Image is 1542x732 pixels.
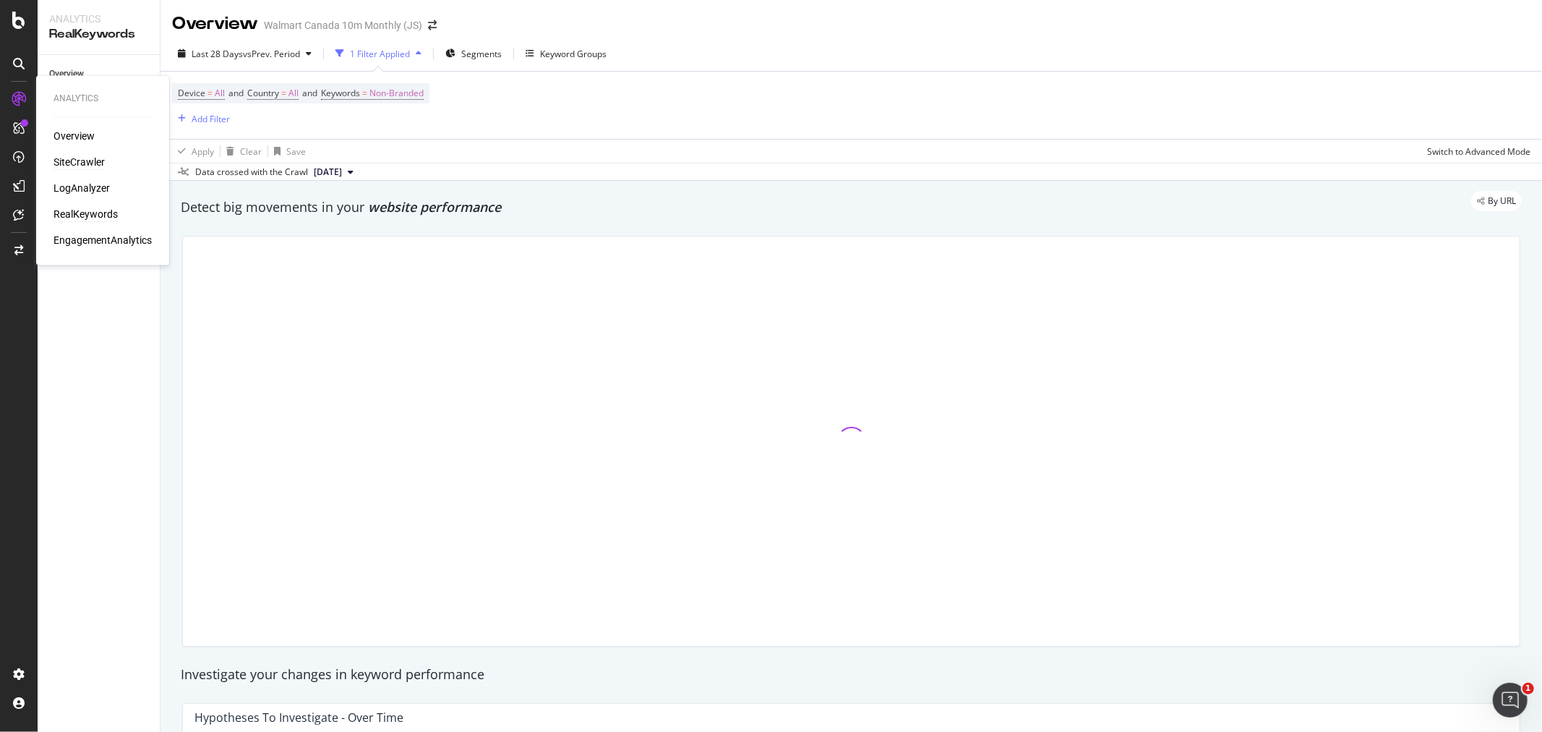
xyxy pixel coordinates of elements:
div: Investigate your changes in keyword performance [181,665,1522,684]
span: 1 [1522,683,1534,694]
span: vs Prev. Period [243,48,300,60]
div: legacy label [1471,191,1522,211]
div: Clear [240,145,262,158]
div: Overview [49,67,84,82]
a: Overview [49,67,150,82]
a: RealKeywords [53,208,118,222]
span: and [228,87,244,99]
button: Switch to Advanced Mode [1421,140,1530,163]
a: LogAnalyzer [53,182,110,196]
button: Add Filter [172,110,230,127]
div: Data crossed with the Crawl [195,166,308,179]
div: Save [286,145,306,158]
span: By URL [1488,197,1516,205]
div: Add Filter [192,113,230,125]
div: Analytics [49,12,148,26]
span: Country [247,87,279,99]
span: Keywords [321,87,360,99]
a: EngagementAnalytics [53,234,152,248]
span: Non-Branded [369,83,424,103]
div: Hypotheses to Investigate - Over Time [194,710,403,725]
span: = [281,87,286,99]
span: Last 28 Days [192,48,243,60]
button: Save [268,140,306,163]
a: Overview [53,129,95,144]
div: Overview [172,12,258,36]
iframe: Intercom live chat [1493,683,1528,718]
div: 1 Filter Applied [350,48,410,60]
div: arrow-right-arrow-left [428,20,437,30]
button: Apply [172,140,214,163]
div: Keyword Groups [540,48,607,60]
button: [DATE] [308,163,359,181]
button: Last 28 DaysvsPrev. Period [172,42,317,65]
span: = [207,87,213,99]
button: Segments [440,42,507,65]
span: and [302,87,317,99]
button: 1 Filter Applied [330,42,427,65]
span: All [215,83,225,103]
div: Switch to Advanced Mode [1427,145,1530,158]
div: Analytics [53,93,152,105]
button: Keyword Groups [520,42,612,65]
span: All [288,83,299,103]
span: = [362,87,367,99]
span: Device [178,87,205,99]
span: 2025 Sep. 12th [314,166,342,179]
div: Apply [192,145,214,158]
button: Clear [220,140,262,163]
div: RealKeywords [49,26,148,43]
div: Walmart Canada 10m Monthly (JS) [264,18,422,33]
a: SiteCrawler [53,156,105,170]
span: Segments [461,48,502,60]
